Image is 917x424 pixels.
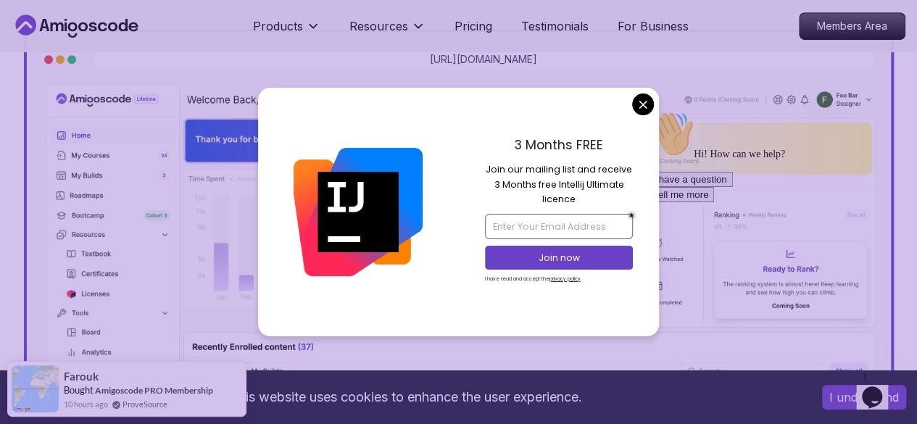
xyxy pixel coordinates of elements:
img: :wave: [6,6,52,52]
iframe: chat widget [642,105,903,359]
button: Products [253,17,320,46]
button: Accept cookies [822,385,906,410]
p: Products [253,17,303,35]
span: 10 hours ago [64,398,108,410]
a: Amigoscode PRO Membership [95,385,213,396]
span: Bought [64,384,94,396]
a: [URL][DOMAIN_NAME] [430,52,537,67]
button: I have a question [6,67,91,82]
a: Members Area [799,12,905,40]
span: Farouk [64,370,99,383]
p: Resources [349,17,408,35]
img: provesource social proof notification image [12,365,59,412]
div: This website uses cookies to enhance the user experience. [11,381,800,413]
span: Hi! How can we help? [6,43,144,54]
div: 👋Hi! How can we help?I have a questionTell me more [6,6,267,97]
button: Tell me more [6,82,72,97]
a: Pricing [455,17,492,35]
iframe: chat widget [856,366,903,410]
a: Testimonials [521,17,589,35]
a: ProveSource [123,398,167,410]
p: Members Area [800,13,905,39]
a: For Business [618,17,689,35]
button: Resources [349,17,426,46]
